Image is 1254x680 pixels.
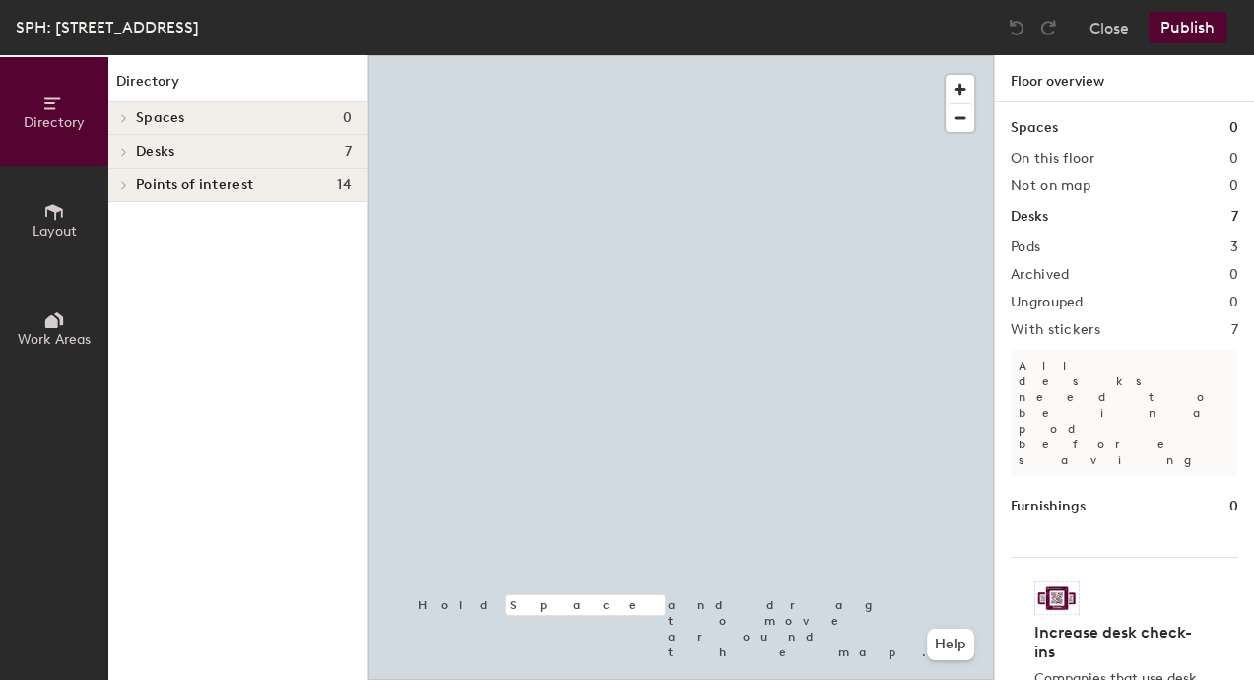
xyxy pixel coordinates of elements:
span: Points of interest [136,177,253,193]
span: 7 [345,144,352,160]
h1: 0 [1229,496,1238,517]
span: Layout [33,223,77,239]
h2: 7 [1231,322,1238,338]
img: Redo [1038,18,1058,37]
h2: On this floor [1011,151,1094,167]
img: Undo [1007,18,1026,37]
div: SPH: [STREET_ADDRESS] [16,15,199,39]
h1: 7 [1231,206,1238,228]
h1: Desks [1011,206,1048,228]
button: Publish [1149,12,1226,43]
h2: Not on map [1011,178,1090,194]
h4: Increase desk check-ins [1034,623,1203,662]
span: 0 [343,110,352,126]
span: Spaces [136,110,185,126]
span: Desks [136,144,174,160]
h2: 0 [1229,295,1238,310]
span: Directory [24,114,85,131]
h2: 3 [1230,239,1238,255]
h1: Floor overview [995,55,1254,102]
h1: Furnishings [1011,496,1086,517]
h1: Spaces [1011,117,1058,139]
span: 14 [337,177,352,193]
h2: Archived [1011,267,1069,283]
h2: With stickers [1011,322,1100,338]
button: Close [1089,12,1129,43]
h1: 0 [1229,117,1238,139]
button: Help [927,629,974,660]
h2: Pods [1011,239,1040,255]
h1: Directory [108,71,367,102]
img: Sticker logo [1034,581,1080,615]
p: All desks need to be in a pod before saving [1011,350,1238,476]
h2: 0 [1229,178,1238,194]
h2: Ungrouped [1011,295,1084,310]
h2: 0 [1229,151,1238,167]
span: Work Areas [18,331,91,348]
h2: 0 [1229,267,1238,283]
